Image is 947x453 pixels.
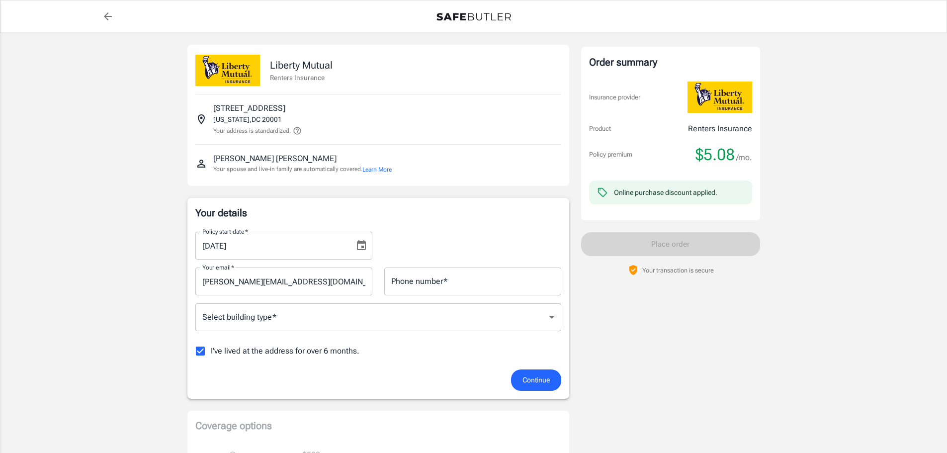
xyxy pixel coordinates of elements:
span: $5.08 [695,145,735,165]
p: Your transaction is secure [642,266,714,275]
input: MM/DD/YYYY [195,232,347,260]
input: Enter email [195,268,372,295]
p: Your address is standardized. [213,126,291,135]
img: Liberty Mutual [688,82,752,113]
svg: Insured address [195,113,207,125]
p: Product [589,124,611,134]
div: Order summary [589,55,752,70]
p: Renters Insurance [688,123,752,135]
span: Continue [522,374,550,386]
p: Insurance provider [589,92,640,102]
a: back to quotes [98,6,118,26]
img: Back to quotes [436,13,511,21]
svg: Insured person [195,158,207,170]
p: [US_STATE] , DC 20001 [213,114,282,124]
p: Your spouse and live-in family are automatically covered. [213,165,392,174]
button: Learn More [362,165,392,174]
p: [PERSON_NAME] [PERSON_NAME] [213,153,337,165]
div: Online purchase discount applied. [614,187,717,197]
span: I've lived at the address for over 6 months. [211,345,359,357]
p: Your details [195,206,561,220]
label: Your email [202,263,234,272]
button: Choose date, selected date is Sep 21, 2025 [351,236,371,256]
button: Continue [511,369,561,391]
p: Policy premium [589,150,632,160]
img: Liberty Mutual [195,55,260,86]
input: Enter number [384,268,561,295]
p: [STREET_ADDRESS] [213,102,285,114]
span: /mo. [736,151,752,165]
p: Renters Insurance [270,73,333,83]
p: Liberty Mutual [270,58,333,73]
label: Policy start date [202,227,248,236]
